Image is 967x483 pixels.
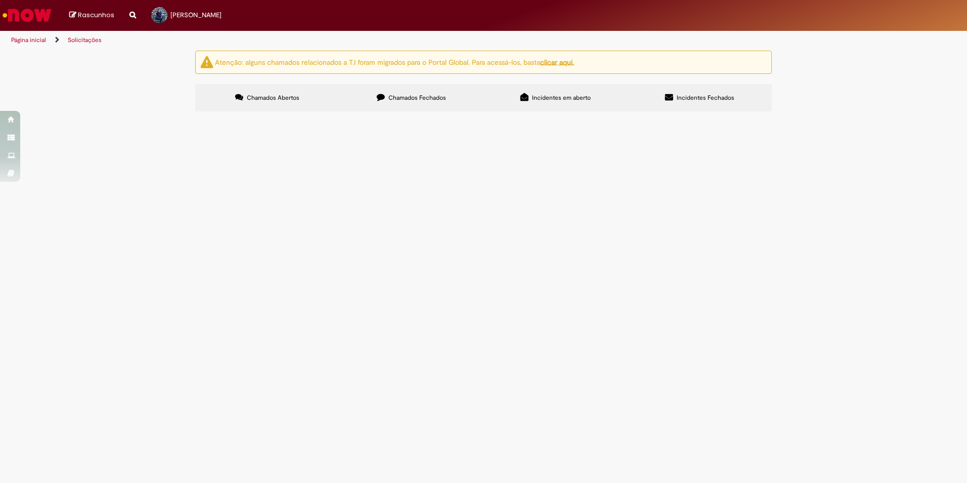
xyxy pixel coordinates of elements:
ng-bind-html: Atenção: alguns chamados relacionados a T.I foram migrados para o Portal Global. Para acessá-los,... [215,57,574,66]
span: Rascunhos [78,10,114,20]
ul: Trilhas de página [8,31,637,50]
span: Chamados Abertos [247,94,299,102]
span: Incidentes em aberto [532,94,591,102]
a: Página inicial [11,36,46,44]
span: Incidentes Fechados [677,94,734,102]
span: Chamados Fechados [388,94,446,102]
a: Rascunhos [69,11,114,20]
span: [PERSON_NAME] [170,11,222,19]
a: clicar aqui. [540,57,574,66]
img: ServiceNow [1,5,53,25]
a: Solicitações [68,36,102,44]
